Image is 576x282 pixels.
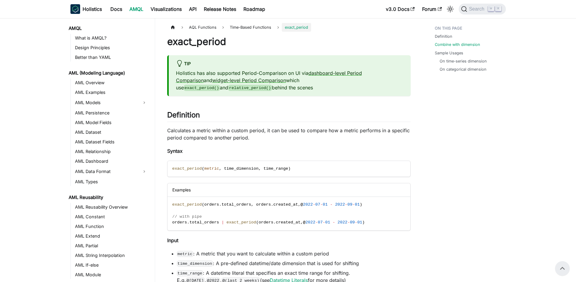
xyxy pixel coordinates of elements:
span: - [320,202,323,207]
code: metric [177,251,193,257]
a: Better than YAML [73,53,150,62]
span: orders [204,202,219,207]
span: 01 [323,202,327,207]
span: 01 [325,220,330,225]
span: 2022 [335,202,345,207]
a: AML Model Fields [73,118,150,127]
span: - [315,220,318,225]
span: ) [288,166,291,171]
a: AMQL [67,24,150,33]
kbd: K [495,6,501,11]
span: - [345,202,347,207]
kbd: ⌘ [488,6,494,11]
a: AML Examples [73,88,150,97]
a: What is AMQL? [73,34,150,42]
code: exact_period() [184,85,220,91]
span: 01 [355,202,360,207]
span: 09 [350,220,355,225]
a: AML Constant [73,213,150,221]
strong: Syntax [167,148,183,154]
span: exact_period [226,220,256,225]
a: AML Dataset Fields [73,138,150,146]
a: API [185,4,200,14]
span: total_orders [190,220,219,225]
a: AML Reusability [67,193,150,202]
span: ( [256,220,259,225]
span: total_orders [222,202,251,207]
span: metric [204,166,219,171]
a: Sample Usages [435,50,463,56]
span: AQL Functions [186,23,220,32]
a: Docs [107,4,126,14]
a: Definition [435,34,452,39]
a: On time-series dimension [440,58,487,64]
span: @ [301,202,303,207]
a: AML Dataset [73,128,150,136]
span: . [187,220,189,225]
span: exact_period [282,23,311,32]
a: AML Partial [73,242,150,250]
span: ( [202,166,204,171]
a: Design Principles [73,43,150,52]
span: 01 [357,220,362,225]
a: AML Extend [73,232,150,240]
strong: Input [167,237,178,243]
span: Time-Based Functions [227,23,274,32]
span: - [323,220,325,225]
span: , [259,166,261,171]
a: AML Relationship [73,147,150,156]
span: created_at [273,202,298,207]
img: Holistics [70,4,80,14]
span: | [222,220,224,225]
button: Expand sidebar category 'AML Data Format' [139,167,150,176]
div: Examples [168,183,410,197]
a: AML Dashboard [73,157,150,165]
li: : A metric that you want to calculate within a custom period [177,250,411,257]
span: , [298,202,301,207]
div: tip [176,60,403,68]
span: 07 [315,202,320,207]
span: - [347,220,350,225]
a: AML String Interpolation [73,251,150,260]
span: 09 [347,202,352,207]
a: AML Data Format [73,167,139,176]
span: 07 [318,220,323,225]
a: AML Types [73,178,150,186]
a: AML Function [73,222,150,231]
a: dashboard-level Period Comparison [176,70,362,83]
span: orders [259,220,273,225]
span: - [333,220,335,225]
span: , [219,166,222,171]
span: , [301,220,303,225]
span: - [313,202,315,207]
span: created_at [276,220,301,225]
span: Search [467,6,488,12]
a: Forum [418,4,445,14]
button: Scroll back to top [555,261,570,276]
span: @ [303,220,305,225]
a: AML (Modeling Language) [67,69,150,77]
p: Holistics has also supported Period-Comparison on UI via and which use and behind the scenes [176,69,403,91]
code: time_dimension [177,261,213,267]
span: ( [202,202,204,207]
span: - [330,202,333,207]
button: Switch between dark and light mode (currently light mode) [445,4,455,14]
a: AML Overview [73,79,150,87]
a: Combine with dimension [435,42,480,47]
span: ) [362,220,365,225]
span: - [352,202,355,207]
span: 2022 [305,220,315,225]
a: AMQL [126,4,147,14]
nav: Breadcrumbs [167,23,411,32]
a: HolisticsHolistics [70,4,102,14]
span: - [355,220,357,225]
nav: Docs sidebar [64,18,155,282]
a: AML Reusability Overview [73,203,150,211]
span: ) [360,202,362,207]
a: widget-level Period Comparison [212,77,286,83]
li: : A pre-defined datetime/date dimension that is used for shifting [177,260,411,267]
a: AML Persistence [73,109,150,117]
code: time_range [177,270,203,276]
h1: exact_period [167,36,411,48]
code: relative_period() [228,85,272,91]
